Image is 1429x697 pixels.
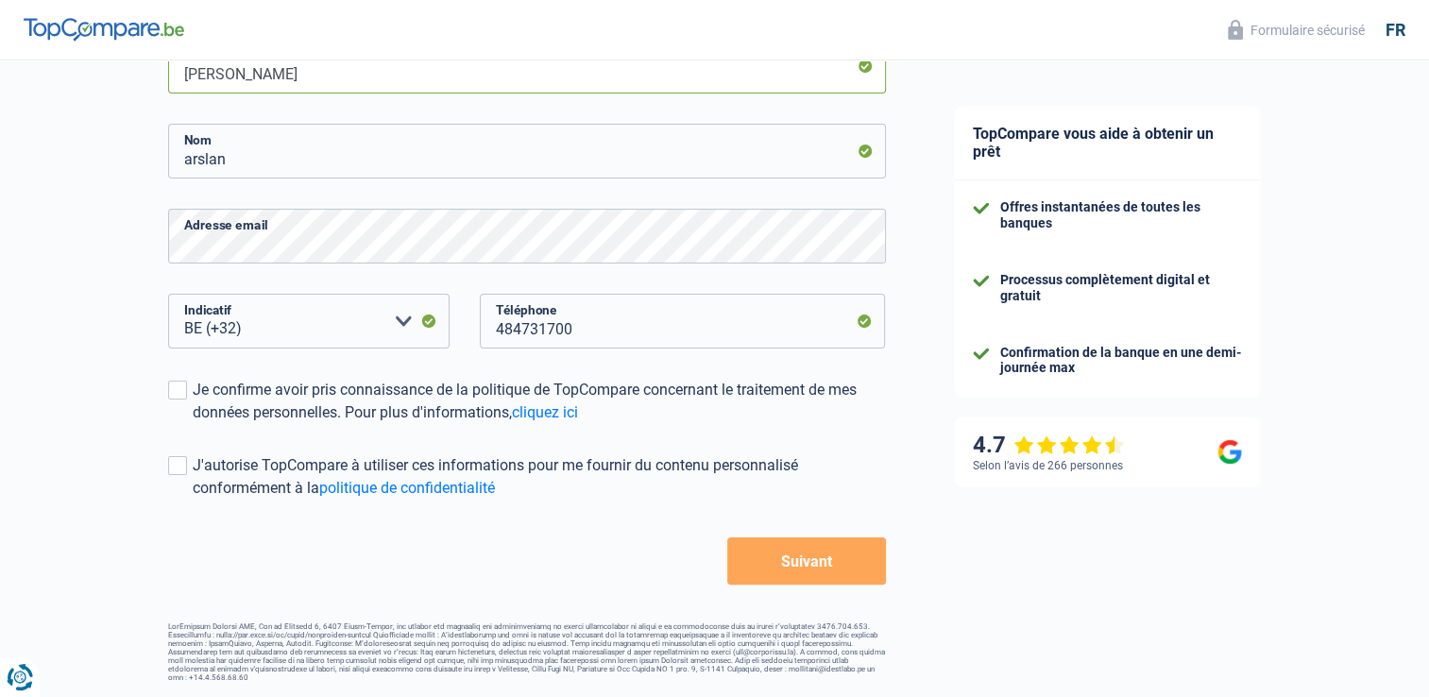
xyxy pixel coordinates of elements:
[1000,345,1242,377] div: Confirmation de la banque en une demi-journée max
[193,379,886,424] div: Je confirme avoir pris connaissance de la politique de TopCompare concernant le traitement de mes...
[1386,20,1405,41] div: fr
[5,377,6,378] img: Advertisement
[973,459,1123,472] div: Selon l’avis de 266 personnes
[973,432,1125,459] div: 4.7
[480,294,886,348] input: 401020304
[1216,14,1376,45] button: Formulaire sécurisé
[24,18,184,41] img: TopCompare Logo
[1000,199,1242,231] div: Offres instantanées de toutes les banques
[1000,272,1242,304] div: Processus complètement digital et gratuit
[168,622,886,682] footer: LorEmipsum Dolorsi AME, Con ad Elitsedd 6, 6407 Eiusm-Tempor, inc utlabor etd magnaaliq eni admin...
[193,454,886,500] div: J'autorise TopCompare à utiliser ces informations pour me fournir du contenu personnalisé conform...
[319,479,495,497] a: politique de confidentialité
[727,537,885,585] button: Suivant
[954,106,1261,180] div: TopCompare vous aide à obtenir un prêt
[512,403,578,421] a: cliquez ici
